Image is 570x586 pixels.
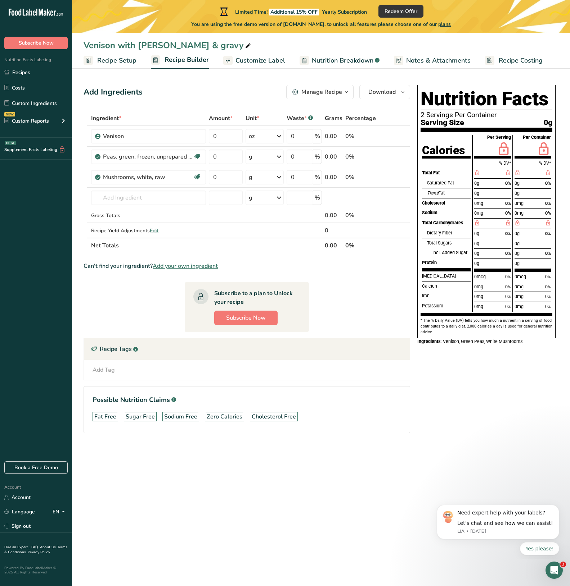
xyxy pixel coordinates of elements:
div: Recipe Yield Adjustments [91,227,206,234]
div: Add Tag [93,366,115,374]
span: 0g [474,180,479,186]
span: Customize Label [235,56,285,65]
span: 0g [515,261,520,266]
span: 0% [545,294,551,299]
div: Fat Free [94,412,116,421]
div: Zero Calories [207,412,242,421]
div: Iron [422,291,471,301]
div: g [249,193,252,202]
div: 0.00 [325,152,342,161]
span: 0mg [515,284,524,289]
div: Venison with [PERSON_NAME] & gravy [84,39,252,52]
div: Potassium [422,301,471,311]
span: 0% [505,304,511,309]
button: Subscribe Now [4,37,68,49]
span: 0% [505,231,511,236]
span: 0% [545,284,551,289]
div: Fat [427,188,471,198]
i: Trans [427,190,438,196]
span: 0% [545,231,551,236]
p: * The % Daily Value (DV) tells you how much a nutrient in a serving of food contributes to a dail... [421,318,552,335]
div: Gross Totals [91,212,206,219]
div: EN [53,508,68,516]
span: Grams [325,114,342,123]
div: 0% [345,152,376,161]
div: Limited Time! [219,7,367,16]
span: 0mg [474,201,483,206]
div: Total Fat [422,168,471,178]
a: About Us . [40,545,57,550]
div: g [249,152,252,161]
span: Download [368,88,396,96]
span: Recipe Builder [165,55,209,65]
span: 0% [505,180,511,186]
div: Total Carbohydrates [422,218,471,228]
span: 0g [474,241,479,246]
span: 0mg [474,294,483,299]
span: 0% [505,294,511,299]
th: 0% [344,238,377,253]
div: Sodium [422,208,471,218]
span: 0% [545,210,551,216]
span: 0mg [515,304,524,309]
a: Terms & Conditions . [4,545,67,555]
span: 0% [505,210,511,216]
div: Can't find your ingredient? [84,262,410,270]
span: 0g [474,231,479,236]
span: 0% [545,304,551,309]
span: 0% [545,274,551,279]
span: Ingredient [91,114,121,123]
div: Total Sugars [427,238,471,248]
div: Manage Recipe [301,88,342,96]
a: Customize Label [223,52,285,69]
span: 0% [505,274,511,279]
span: 0% [505,251,511,256]
div: Peas, green, frozen, unprepared (Includes foods for USDA's Food Distribution Program) [103,152,193,161]
span: 0mg [515,201,524,206]
th: 0.00 [323,238,344,253]
h1: Nutrition Facts [421,88,552,110]
div: Per Serving [487,135,511,140]
span: Add your own ingredient [153,262,218,270]
div: Saturated Fat [427,178,471,188]
a: Language [4,505,35,518]
span: You are using the free demo version of [DOMAIN_NAME], to unlock all features please choose one of... [191,20,451,28]
div: Venison [103,132,193,141]
a: Recipe Setup [84,52,136,69]
div: Recipe Tags [84,338,410,360]
span: 0mcg [474,274,486,279]
div: Custom Reports [4,117,49,125]
span: Recipe Setup [97,56,136,65]
div: Per Container [523,135,551,140]
div: Dietary Fiber [427,228,471,238]
th: Net Totals [90,238,323,253]
div: Calories [422,145,465,156]
span: Recipe Costing [499,56,543,65]
span: 0% [545,201,551,206]
span: Venison, Green Peas, White Mushrooms [443,339,522,344]
span: 0g [515,241,520,246]
span: 0mg [474,304,483,309]
div: 0.00 [325,173,342,182]
a: FAQ . [31,545,40,550]
h1: Possible Nutrition Claims [93,395,401,405]
input: Add Ingredient [91,191,206,205]
button: Download [359,85,410,99]
span: Subscribe Now [226,313,266,322]
div: Cholesterol [422,198,471,208]
span: Nutrition Breakdown [312,56,373,65]
span: 0g [515,191,520,196]
span: 0g [515,251,520,256]
span: 0% [545,251,551,256]
div: Cholesterol Free [252,412,296,421]
a: Recipe Builder [151,52,209,69]
button: Redeem Offer [378,5,423,18]
a: Nutrition Breakdown [300,52,380,69]
div: Incl. Added Sugar [432,248,471,258]
div: % DV* [474,158,511,168]
span: 0% [545,180,551,186]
